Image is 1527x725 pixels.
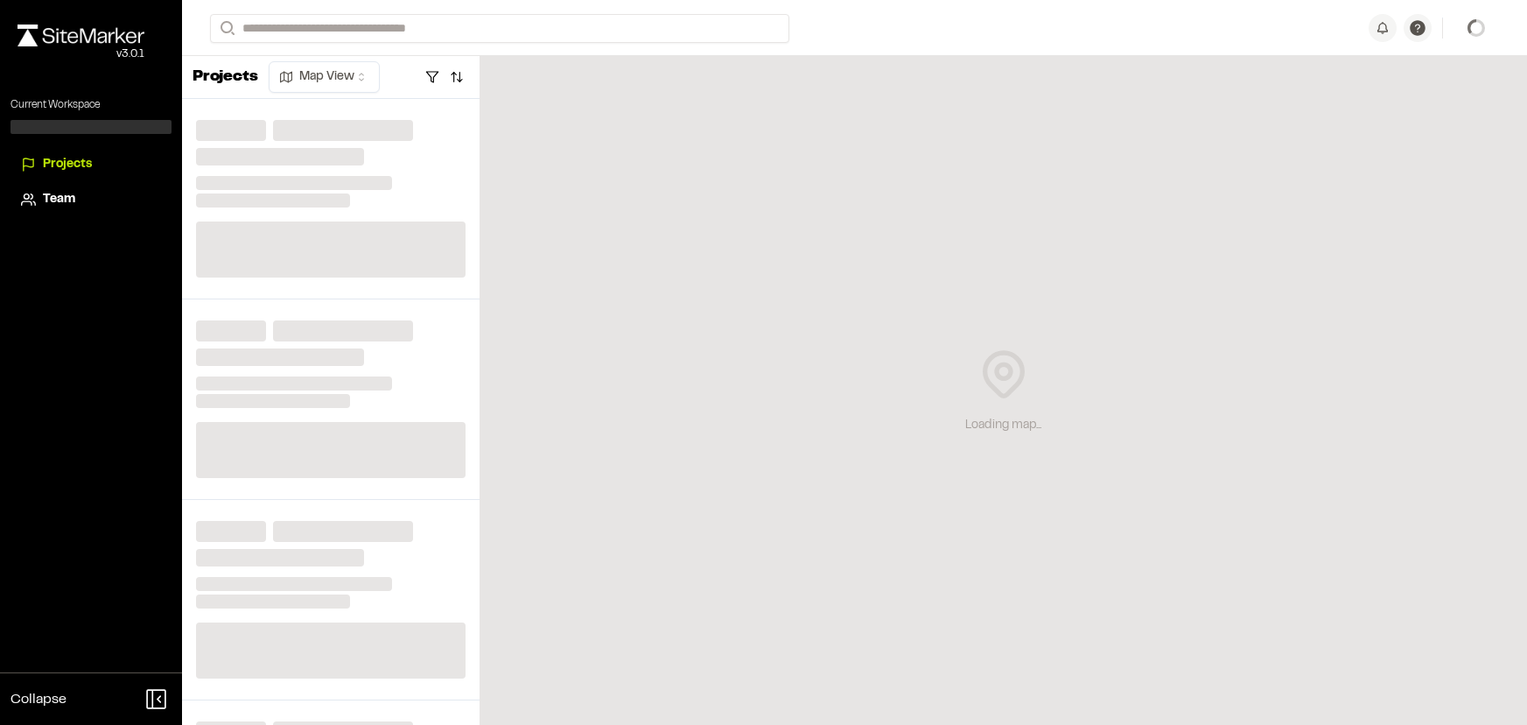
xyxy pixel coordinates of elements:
[965,416,1041,435] div: Loading map...
[193,66,258,89] p: Projects
[21,190,161,209] a: Team
[210,14,242,43] button: Search
[11,689,67,710] span: Collapse
[43,190,75,209] span: Team
[11,97,172,113] p: Current Workspace
[18,46,144,62] div: Oh geez...please don't...
[18,25,144,46] img: rebrand.png
[43,155,92,174] span: Projects
[21,155,161,174] a: Projects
